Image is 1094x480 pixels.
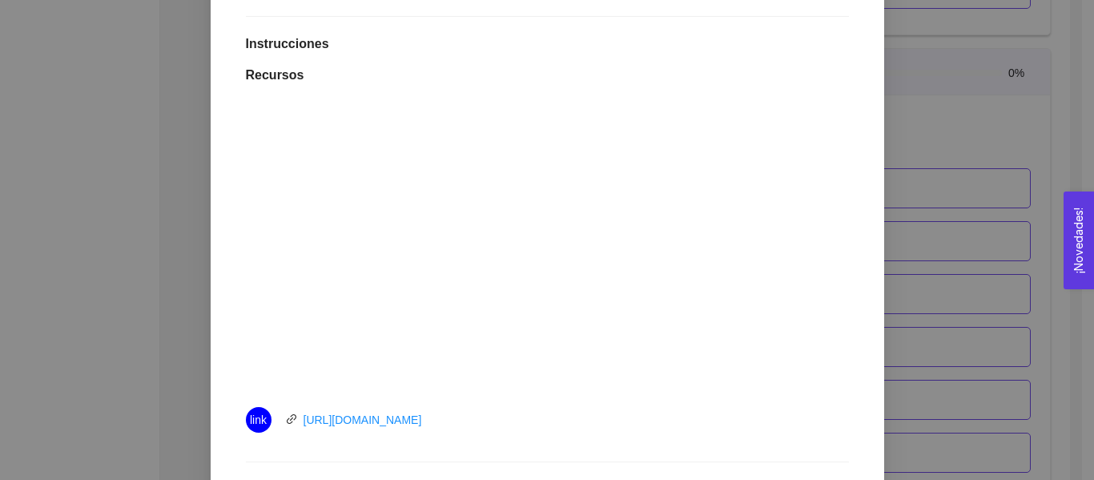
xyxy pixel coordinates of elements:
[246,67,849,83] h1: Recursos
[246,36,849,52] h1: Instrucciones
[304,413,422,426] a: [URL][DOMAIN_NAME]
[286,413,297,425] span: link
[1064,192,1094,289] button: Open Feedback Widget
[291,103,803,391] iframe: YouTube video player
[250,407,267,433] span: link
